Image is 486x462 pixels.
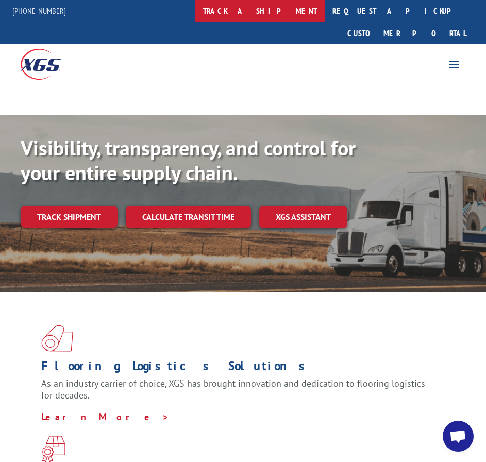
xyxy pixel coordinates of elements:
a: Learn More > [41,411,170,423]
h1: Flooring Logistics Solutions [41,360,437,377]
img: xgs-icon-total-supply-chain-intelligence-red [41,325,73,352]
a: XGS ASSISTANT [259,206,347,228]
div: Open chat [443,421,474,452]
a: Calculate transit time [126,206,251,228]
span: As an industry carrier of choice, XGS has brought innovation and dedication to flooring logistics... [41,377,425,402]
b: Visibility, transparency, and control for your entire supply chain. [21,134,356,186]
a: Track shipment [21,206,118,228]
a: [PHONE_NUMBER] [12,6,66,16]
a: Customer Portal [340,22,474,44]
